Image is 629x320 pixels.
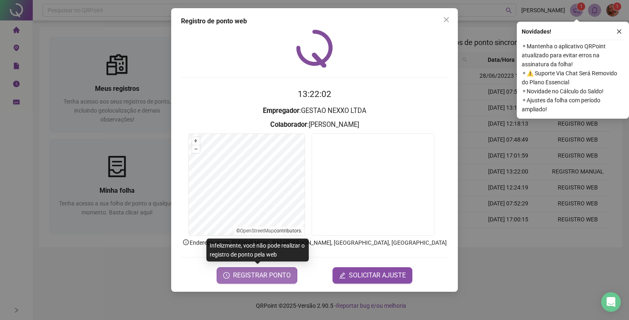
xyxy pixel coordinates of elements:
[233,270,291,280] span: REGISTRAR PONTO
[181,119,448,130] h3: : [PERSON_NAME]
[616,29,622,34] span: close
[206,239,309,261] div: Infelizmente, você não pode realizar o registro de ponto pela web
[522,42,624,69] span: ⚬ Mantenha o aplicativo QRPoint atualizado para evitar erros na assinatura da folha!
[339,272,346,279] span: edit
[181,238,448,247] p: Endereço aprox. : [GEOGRAPHIC_DATA][PERSON_NAME], [GEOGRAPHIC_DATA], [GEOGRAPHIC_DATA]
[181,16,448,26] div: Registro de ponto web
[522,87,624,96] span: ⚬ Novidade no Cálculo do Saldo!
[298,89,331,99] time: 13:22:02
[349,270,406,280] span: SOLICITAR AJUSTE
[181,106,448,116] h3: : GESTAO NEXXO LTDA
[333,267,412,284] button: editSOLICITAR AJUSTE
[192,145,200,153] button: –
[182,239,190,246] span: info-circle
[601,292,621,312] div: Open Intercom Messenger
[263,107,299,115] strong: Empregador
[223,272,230,279] span: clock-circle
[192,137,200,145] button: +
[236,228,302,234] li: © contributors.
[443,16,450,23] span: close
[217,267,297,284] button: REGISTRAR PONTO
[522,69,624,87] span: ⚬ ⚠️ Suporte Via Chat Será Removido do Plano Essencial
[296,29,333,68] img: QRPoint
[240,228,274,234] a: OpenStreetMap
[270,121,307,128] strong: Colaborador
[522,96,624,114] span: ⚬ Ajustes da folha com período ampliado!
[440,13,453,26] button: Close
[522,27,551,36] span: Novidades !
